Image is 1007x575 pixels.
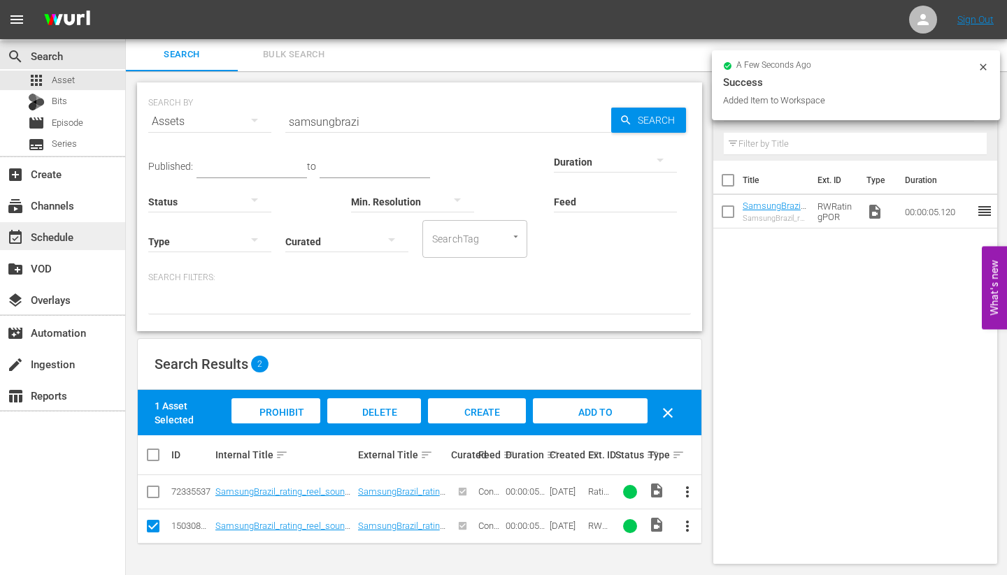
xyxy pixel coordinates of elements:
a: SamsungBrazil_rating_reel_sound_A16 [215,486,350,507]
span: Prohibit Bits [248,407,304,444]
div: 1 Asset Selected [155,399,228,427]
div: ID [171,449,211,460]
span: Add to Workspace [556,407,624,444]
div: Curated [451,449,474,460]
span: Search [7,48,24,65]
span: 2 [251,356,269,372]
span: Create [7,166,24,183]
span: Overlays [7,292,24,309]
span: Series [52,137,77,151]
button: Prohibit Bits [231,398,320,423]
span: Asset [52,73,75,87]
div: Created [550,446,584,463]
p: Search Filters: [148,272,691,284]
button: clear [651,396,685,430]
div: Bits [28,94,45,110]
div: Type [648,446,666,463]
span: Create Episode [452,407,502,444]
span: Automation [7,325,24,342]
span: more_vert [679,518,696,534]
div: Feed [478,446,501,463]
span: a few seconds ago [736,60,811,71]
div: Status [615,446,644,463]
td: 00:00:05.120 [899,195,976,228]
span: Content [478,521,501,541]
div: [DATE] [550,521,584,531]
th: Type [858,161,897,200]
span: Ingestion [7,356,24,373]
button: Search [611,108,686,133]
div: Duration [506,446,545,463]
span: sort [276,449,288,461]
a: Sign Out [957,14,994,25]
span: Search Results [155,356,248,372]
div: [DATE] [550,486,584,497]
span: Video [648,482,665,499]
a: SamsungBrazil_rating_reel_sound [358,486,445,507]
span: Published: [148,161,193,172]
div: 72335537 [171,486,211,497]
button: Add to Workspace [533,398,648,423]
span: sort [546,449,559,461]
div: Added Item to Workspace [723,94,974,108]
th: Duration [897,161,980,200]
button: more_vert [671,509,704,543]
span: Bits [52,94,67,108]
th: Title [743,161,809,200]
span: Series [28,136,45,153]
span: Content [478,486,501,507]
div: Success [723,74,989,91]
span: Episode [28,115,45,131]
span: Reports [7,388,24,405]
a: SamsungBrazil_rating_reel_sound_RW [358,521,445,541]
span: more_vert [679,483,696,500]
button: Open Feedback Widget [982,246,1007,329]
span: menu [8,11,25,28]
button: more_vert [671,475,704,509]
span: Bulk Search [246,47,341,63]
span: VOD [7,261,24,277]
span: Channels [7,198,24,214]
span: Rating_POR [588,486,609,518]
span: Schedule [7,229,24,246]
button: Create Episode [428,398,526,423]
div: 00:00:05.120 [506,486,545,497]
a: SamsungBrazil_rating_reel_sound_RW [743,201,806,232]
span: to [307,161,316,172]
button: Open [509,230,522,243]
span: 1 [880,97,898,126]
span: reorder [976,203,993,219]
img: ans4CAIJ8jUAAAAAAAAAAAAAAAAAAAAAAAAgQb4GAAAAAAAAAAAAAAAAAAAAAAAAJMjXAAAAAAAAAAAAAAAAAAAAAAAAgAT5G... [34,3,101,36]
div: SamsungBrazil_rating_reel_sound_RW [743,214,806,223]
span: sort [420,449,433,461]
span: Search [134,47,229,63]
span: Delete Assets [351,407,397,444]
div: Assets [148,102,271,141]
span: Asset [28,72,45,89]
td: RWRatingPOR [812,195,861,228]
div: 150308664 [171,521,211,531]
span: Video [866,203,883,220]
div: Ext. ID [588,449,611,460]
a: SamsungBrazil_rating_reel_sound_RW [215,521,350,541]
span: sort [503,449,515,461]
span: Search [632,108,686,133]
span: RWRatingPOR [588,521,608,552]
span: Episode [52,116,83,130]
button: Delete Assets [327,398,420,423]
th: Ext. ID [809,161,859,200]
span: clear [659,405,676,421]
div: 00:00:05.120 [506,521,545,531]
span: Video [648,516,665,533]
div: Internal Title [215,446,354,463]
div: External Title [358,446,447,463]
